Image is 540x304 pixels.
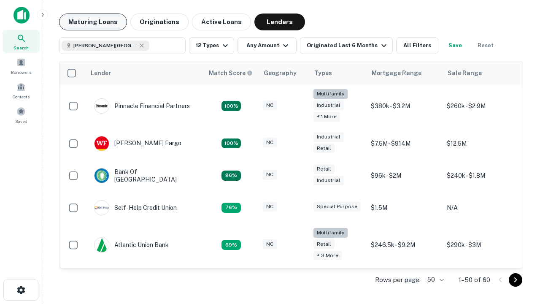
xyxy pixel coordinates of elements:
[263,170,277,179] div: NC
[443,160,518,192] td: $240k - $1.8M
[263,239,277,249] div: NC
[259,61,309,85] th: Geography
[94,168,109,183] img: picture
[221,203,241,213] div: Matching Properties: 11, hasApolloMatch: undefined
[94,136,181,151] div: [PERSON_NAME] Fargo
[443,85,518,128] td: $260k - $2.9M
[263,100,277,110] div: NC
[313,251,342,261] div: + 3 more
[94,201,109,215] img: picture
[314,68,332,78] div: Types
[254,14,305,30] button: Lenders
[221,240,241,250] div: Matching Properties: 10, hasApolloMatch: undefined
[263,202,277,212] div: NC
[94,98,190,114] div: Pinnacle Financial Partners
[11,69,31,76] span: Borrowers
[221,171,241,181] div: Matching Properties: 14, hasApolloMatch: undefined
[498,236,540,277] iframe: Chat Widget
[443,224,518,266] td: $290k - $3M
[442,37,469,54] button: Save your search to get updates of matches that match your search criteria.
[367,128,443,160] td: $7.5M - $914M
[448,68,482,78] div: Sale Range
[13,7,30,24] img: capitalize-icon.png
[94,136,109,151] img: picture
[307,41,389,51] div: Originated Last 6 Months
[313,228,348,238] div: Multifamily
[313,100,344,110] div: Industrial
[300,37,393,54] button: Originated Last 6 Months
[372,68,421,78] div: Mortgage Range
[313,112,340,122] div: + 1 more
[238,37,297,54] button: Any Amount
[13,44,29,51] span: Search
[73,42,137,49] span: [PERSON_NAME][GEOGRAPHIC_DATA], [GEOGRAPHIC_DATA]
[94,99,109,113] img: picture
[375,275,421,285] p: Rows per page:
[313,164,335,174] div: Retail
[367,192,443,224] td: $1.5M
[91,68,111,78] div: Lender
[424,274,445,286] div: 50
[509,273,522,287] button: Go to next page
[3,54,40,77] a: Borrowers
[209,68,253,78] div: Capitalize uses an advanced AI algorithm to match your search with the best lender. The match sco...
[443,128,518,160] td: $12.5M
[367,224,443,266] td: $246.5k - $9.2M
[59,14,127,30] button: Maturing Loans
[130,14,189,30] button: Originations
[221,138,241,149] div: Matching Properties: 15, hasApolloMatch: undefined
[396,37,438,54] button: All Filters
[459,275,490,285] p: 1–50 of 60
[313,132,344,142] div: Industrial
[94,237,169,252] div: Atlantic Union Bank
[204,61,259,85] th: Capitalize uses an advanced AI algorithm to match your search with the best lender. The match sco...
[443,61,518,85] th: Sale Range
[189,37,234,54] button: 12 Types
[94,168,195,183] div: Bank Of [GEOGRAPHIC_DATA]
[313,89,348,99] div: Multifamily
[313,239,335,249] div: Retail
[313,176,344,185] div: Industrial
[13,93,30,100] span: Contacts
[367,85,443,128] td: $380k - $3.2M
[94,200,177,215] div: Self-help Credit Union
[221,101,241,111] div: Matching Properties: 26, hasApolloMatch: undefined
[3,103,40,126] a: Saved
[472,37,499,54] button: Reset
[313,202,361,212] div: Special Purpose
[209,68,251,78] h6: Match Score
[86,61,204,85] th: Lender
[263,138,277,147] div: NC
[192,14,251,30] button: Active Loans
[367,160,443,192] td: $96k - $2M
[94,238,109,252] img: picture
[367,61,443,85] th: Mortgage Range
[3,79,40,102] a: Contacts
[3,30,40,53] a: Search
[15,118,27,125] span: Saved
[313,144,335,153] div: Retail
[309,61,367,85] th: Types
[264,68,297,78] div: Geography
[443,192,518,224] td: N/A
